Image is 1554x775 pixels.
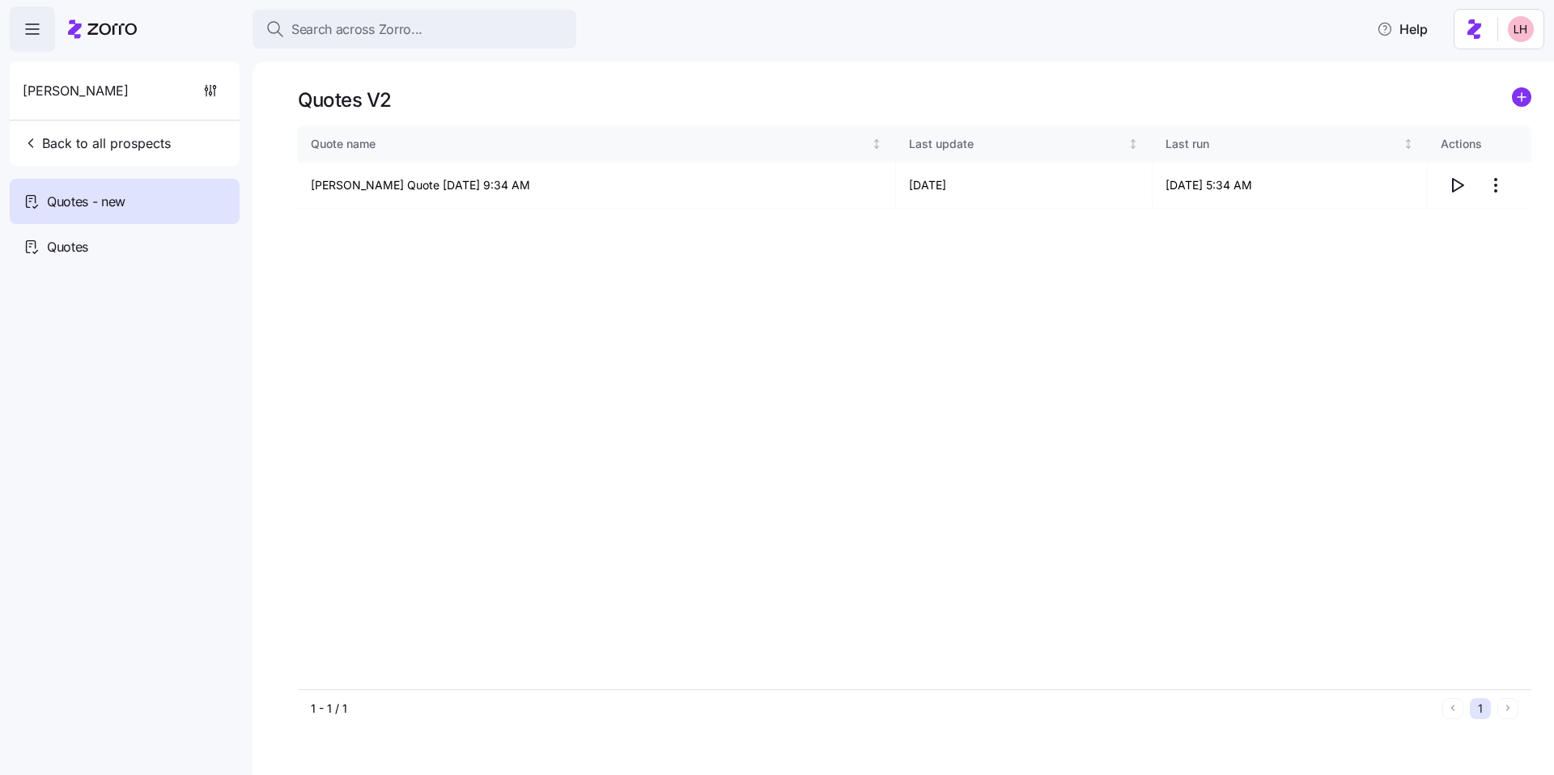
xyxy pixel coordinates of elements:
td: [PERSON_NAME] Quote [DATE] 9:34 AM [298,163,896,209]
th: Last runNot sorted [1153,125,1428,163]
a: add icon [1512,87,1531,112]
div: Not sorted [1127,138,1139,150]
th: Quote nameNot sorted [298,125,896,163]
h1: Quotes V2 [298,87,392,112]
div: Not sorted [1403,138,1414,150]
img: 8ac9784bd0c5ae1e7e1202a2aac67deb [1508,16,1534,42]
button: Help [1364,13,1441,45]
div: Quote name [311,135,868,153]
td: [DATE] 5:34 AM [1153,163,1428,209]
svg: add icon [1512,87,1531,107]
span: [PERSON_NAME] [23,81,129,101]
div: Not sorted [871,138,882,150]
a: Quotes - new [10,179,240,224]
div: Last update [909,135,1125,153]
div: 1 - 1 / 1 [311,701,1436,717]
a: Quotes [10,224,240,269]
span: Back to all prospects [23,133,171,153]
td: [DATE] [896,163,1153,209]
span: Quotes [47,237,88,257]
div: Last run [1165,135,1400,153]
button: Previous page [1442,698,1463,719]
button: Next page [1497,698,1518,719]
button: Back to all prospects [16,127,177,159]
span: Quotes - new [47,192,125,212]
div: Actions [1441,135,1518,153]
span: Help [1377,19,1428,39]
button: Search across Zorro... [253,10,576,49]
button: 1 [1470,698,1491,719]
span: Search across Zorro... [291,19,422,40]
th: Last updateNot sorted [896,125,1153,163]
